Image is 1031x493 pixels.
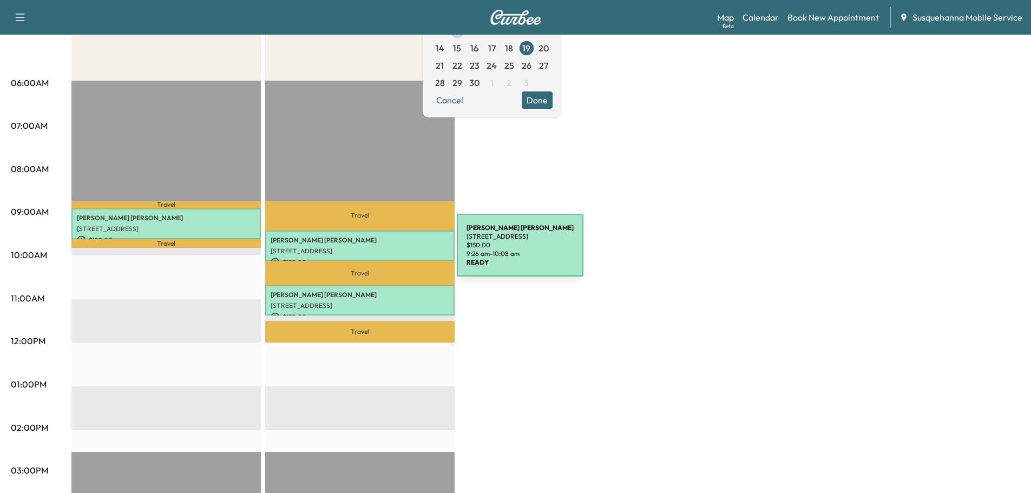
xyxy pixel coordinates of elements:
p: Travel [71,201,261,209]
a: Calendar [743,11,779,24]
p: [PERSON_NAME] [PERSON_NAME] [271,236,449,245]
button: Cancel [431,91,468,109]
p: [STREET_ADDRESS] [77,225,255,233]
p: Travel [265,261,455,285]
button: Done [522,91,553,109]
img: Curbee Logo [490,10,542,25]
span: 28 [435,76,445,89]
p: 08:00AM [11,162,49,175]
span: 16 [470,42,478,55]
span: 21 [436,59,444,72]
span: 3 [524,76,529,89]
span: 1 [490,76,494,89]
span: 19 [522,42,530,55]
span: 18 [505,42,513,55]
span: 17 [488,42,496,55]
p: $ 150.00 [77,235,255,245]
p: [STREET_ADDRESS] [271,301,449,310]
a: MapBeta [717,11,734,24]
p: 06:00AM [11,76,49,89]
span: 29 [452,76,462,89]
span: 23 [470,59,480,72]
p: Travel [71,239,261,248]
span: 26 [522,59,531,72]
p: Travel [265,201,455,231]
span: 24 [487,59,497,72]
p: 01:00PM [11,378,47,391]
p: $ 150.00 [271,258,449,267]
p: 12:00PM [11,334,45,347]
p: [STREET_ADDRESS] [271,247,449,255]
p: 03:00PM [11,464,48,477]
p: 02:00PM [11,421,48,434]
p: [PERSON_NAME] [PERSON_NAME] [77,214,255,222]
span: Susquehanna Mobile Service [912,11,1022,24]
p: 07:00AM [11,119,48,132]
div: Beta [723,22,734,30]
p: 10:00AM [11,248,47,261]
span: 30 [469,76,480,89]
p: 09:00AM [11,205,49,218]
p: 11:00AM [11,292,44,305]
p: Travel [265,321,455,343]
p: $ 150.00 [271,312,449,322]
span: 25 [504,59,514,72]
p: [PERSON_NAME] [PERSON_NAME] [271,291,449,299]
span: 15 [453,42,461,55]
a: Book New Appointment [787,11,879,24]
span: 22 [452,59,462,72]
span: 27 [539,59,548,72]
span: 20 [539,42,549,55]
span: 14 [436,42,444,55]
span: 2 [507,76,511,89]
